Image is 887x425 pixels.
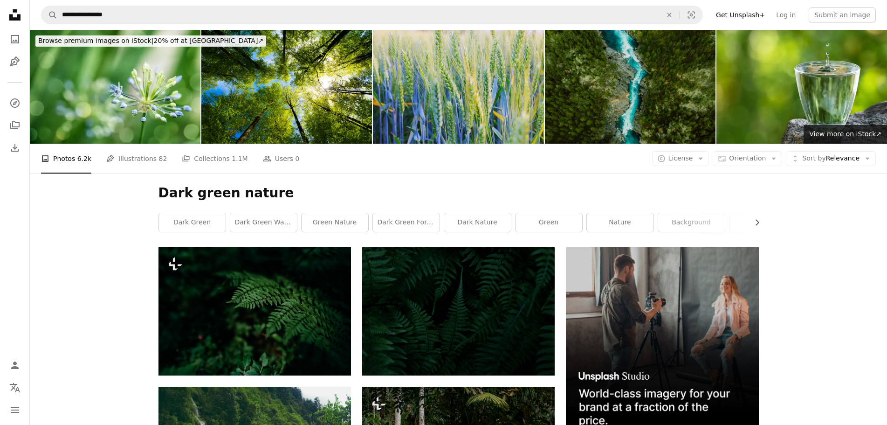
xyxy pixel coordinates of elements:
h1: Dark green nature [158,185,759,202]
a: green [516,213,582,232]
a: Log in / Sign up [6,356,24,375]
a: Collections 1.1M [182,144,248,174]
a: green ferns on a black background [362,307,555,315]
img: a view up into the trees direction sky [201,30,372,144]
button: Sort byRelevance [786,151,876,166]
a: Illustrations 82 [106,144,167,174]
button: Language [6,378,24,397]
button: Menu [6,401,24,419]
img: Green wheat ears in field [373,30,543,144]
span: Sort by [802,154,825,162]
button: Visual search [680,6,702,24]
a: dark nature [444,213,511,232]
button: Clear [659,6,680,24]
a: Get Unsplash+ [710,7,770,22]
a: Collections [6,116,24,135]
a: Illustrations [6,52,24,71]
a: dark green forest [373,213,440,232]
span: 1.1M [232,153,248,164]
a: Users 0 [263,144,300,174]
img: Scenic aerial view of the mountain landscape with a forest and the crystal blue river in Jotunhei... [545,30,715,144]
span: 20% off at [GEOGRAPHIC_DATA] ↗ [38,37,263,44]
button: Search Unsplash [41,6,57,24]
img: Ornamental Onion Flower with beautiful bokeh [30,30,200,144]
button: License [652,151,709,166]
a: Download History [6,139,24,157]
a: green nature [302,213,368,232]
img: glass of drinking water with splash and drop on stone [716,30,887,144]
a: nature [587,213,653,232]
img: A green fern leaf macro on dark tone nature background [158,247,351,376]
a: background [658,213,725,232]
a: dark green [159,213,226,232]
span: Browse premium images on iStock | [38,37,153,44]
a: View more on iStock↗ [804,125,887,144]
form: Find visuals sitewide [41,6,703,24]
a: Explore [6,94,24,112]
a: A green fern leaf macro on dark tone nature background [158,307,351,315]
span: 82 [159,153,167,164]
a: Photos [6,30,24,49]
span: 0 [295,153,299,164]
span: Relevance [802,154,859,163]
button: Orientation [713,151,782,166]
button: scroll list to the right [749,213,759,232]
a: Log in [770,7,801,22]
img: green ferns on a black background [362,247,555,376]
span: License [668,154,693,162]
span: View more on iStock ↗ [809,130,881,138]
a: Browse premium images on iStock|20% off at [GEOGRAPHIC_DATA]↗ [30,30,272,52]
a: wallpaper [729,213,796,232]
span: Orientation [729,154,766,162]
button: Submit an image [809,7,876,22]
a: dark green wallpaper [230,213,297,232]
